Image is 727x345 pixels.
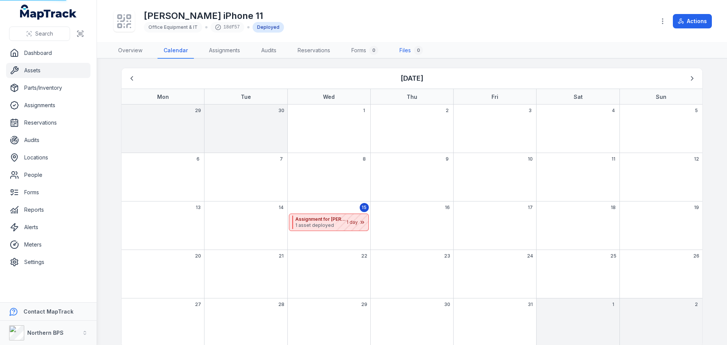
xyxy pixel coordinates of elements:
[6,237,90,252] a: Meters
[673,14,712,28] button: Actions
[195,108,201,114] span: 29
[278,301,284,308] span: 28
[6,115,90,130] a: Reservations
[6,63,90,78] a: Assets
[197,156,200,162] span: 6
[279,253,284,259] span: 21
[148,24,198,30] span: Office Equipment & IT
[144,10,284,22] h1: [PERSON_NAME] iPhone 11
[6,220,90,235] a: Alerts
[363,156,366,162] span: 8
[529,108,532,114] span: 3
[6,185,90,200] a: Forms
[112,43,148,59] a: Overview
[393,43,429,59] a: Files0
[414,46,423,55] div: 0
[195,301,201,308] span: 27
[528,205,533,211] span: 17
[295,222,346,228] span: 1 asset deployed
[6,80,90,95] a: Parts/Inventory
[241,94,251,100] strong: Tue
[345,43,384,59] a: Forms0
[685,71,699,86] button: Next
[369,46,378,55] div: 0
[195,253,201,259] span: 20
[444,253,450,259] span: 23
[610,253,616,259] span: 25
[289,214,369,231] button: Assignment for [PERSON_NAME]1 asset deployed1 day
[362,205,367,211] span: 15
[6,45,90,61] a: Dashboard
[401,73,423,84] h3: [DATE]
[612,108,615,114] span: 4
[611,205,616,211] span: 18
[279,205,284,211] span: 14
[445,205,450,211] span: 16
[203,43,246,59] a: Assignments
[125,71,139,86] button: Previous
[20,5,77,20] a: MapTrack
[694,156,699,162] span: 12
[695,301,698,308] span: 2
[361,253,367,259] span: 22
[656,94,666,100] strong: Sun
[693,253,699,259] span: 26
[158,43,194,59] a: Calendar
[6,133,90,148] a: Audits
[292,43,336,59] a: Reservations
[211,22,244,33] div: 18df57
[196,205,201,211] span: 13
[6,254,90,270] a: Settings
[295,216,346,222] strong: Assignment for [PERSON_NAME]
[23,308,73,315] strong: Contact MapTrack
[253,22,284,33] div: Deployed
[157,94,169,100] strong: Mon
[574,94,583,100] strong: Sat
[323,94,335,100] strong: Wed
[255,43,282,59] a: Audits
[612,156,615,162] span: 11
[280,156,283,162] span: 7
[27,329,64,336] strong: Northern BPS
[527,253,533,259] span: 24
[695,108,698,114] span: 5
[407,94,417,100] strong: Thu
[446,156,449,162] span: 9
[446,108,449,114] span: 2
[528,301,533,308] span: 31
[363,108,365,114] span: 1
[6,202,90,217] a: Reports
[444,301,450,308] span: 30
[278,108,284,114] span: 30
[491,94,498,100] strong: Fri
[361,301,367,308] span: 29
[6,98,90,113] a: Assignments
[612,301,614,308] span: 1
[9,27,70,41] button: Search
[6,150,90,165] a: Locations
[35,30,53,37] span: Search
[528,156,533,162] span: 10
[694,205,699,211] span: 19
[6,167,90,183] a: People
